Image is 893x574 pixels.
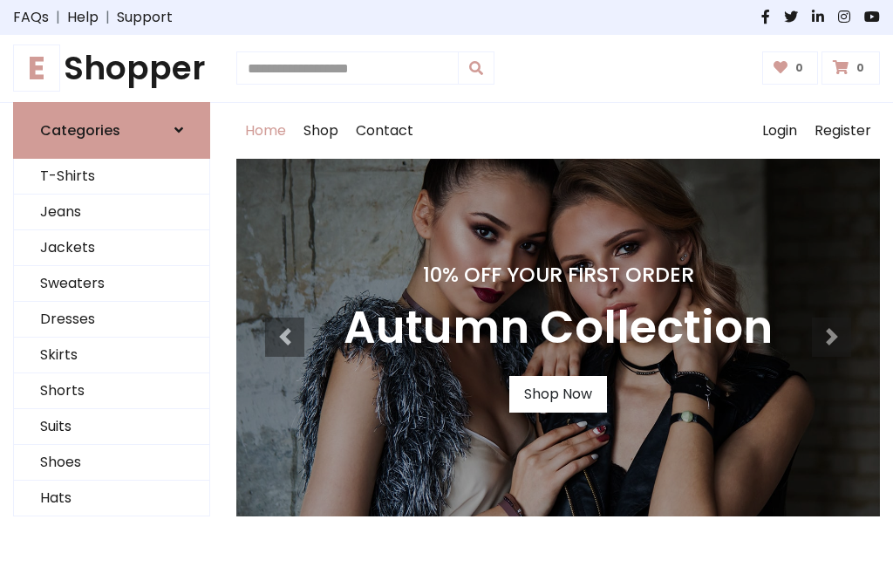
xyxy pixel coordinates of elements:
a: T-Shirts [14,159,209,195]
span: E [13,44,60,92]
a: Contact [347,103,422,159]
a: Home [236,103,295,159]
a: Hats [14,481,209,516]
h1: Shopper [13,49,210,88]
a: Categories [13,102,210,159]
span: | [49,7,67,28]
a: 0 [821,51,880,85]
a: Login [753,103,806,159]
a: Help [67,7,99,28]
h3: Autumn Collection [344,301,773,355]
span: 0 [852,60,869,76]
a: Jackets [14,230,209,266]
a: EShopper [13,49,210,88]
span: | [99,7,117,28]
h4: 10% Off Your First Order [344,263,773,287]
h6: Categories [40,122,120,139]
a: Sweaters [14,266,209,302]
a: Support [117,7,173,28]
a: 0 [762,51,819,85]
a: Dresses [14,302,209,338]
span: 0 [791,60,808,76]
a: Skirts [14,338,209,373]
a: Shop Now [509,376,607,413]
a: Shorts [14,373,209,409]
a: Jeans [14,195,209,230]
a: Suits [14,409,209,445]
a: Shoes [14,445,209,481]
a: FAQs [13,7,49,28]
a: Register [806,103,880,159]
a: Shop [295,103,347,159]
